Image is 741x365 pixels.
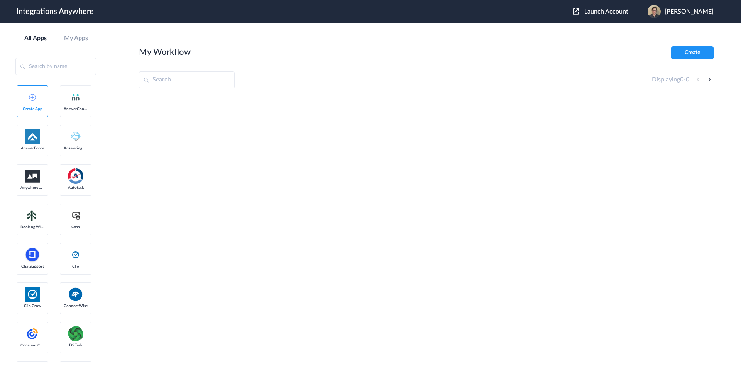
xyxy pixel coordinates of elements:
span: Launch Account [584,8,628,15]
img: Setmore_Logo.svg [25,209,40,222]
h2: My Workflow [139,47,191,57]
span: ConnectWise [64,304,88,308]
button: Launch Account [573,8,638,15]
span: Cash [64,225,88,229]
input: Search by name [15,58,96,75]
span: DS Task [64,343,88,348]
button: Create [671,46,714,59]
img: af-app-logo.svg [25,129,40,144]
span: 0 [686,76,689,83]
img: answerconnect-logo.svg [71,93,80,102]
img: connectwise.png [68,287,83,302]
img: clio-logo.svg [71,250,80,260]
span: 0 [680,76,683,83]
span: [PERSON_NAME] [665,8,714,15]
img: launch-acct-icon.svg [573,8,579,15]
a: My Apps [56,35,96,42]
a: All Apps [15,35,56,42]
img: zac2.jpg [648,5,661,18]
span: Clio Grow [20,304,44,308]
h1: Integrations Anywhere [16,7,94,16]
img: Answering_service.png [68,129,83,144]
img: Clio.jpg [25,287,40,302]
img: distributedSource.png [68,326,83,341]
h4: Displaying - [652,76,689,83]
img: constant-contact.svg [25,326,40,341]
img: cash-logo.svg [71,211,81,220]
span: Clio [64,264,88,269]
span: Autotask [64,185,88,190]
img: aww.png [25,170,40,183]
img: autotask.png [68,168,83,184]
img: chatsupport-icon.svg [25,247,40,263]
span: Anywhere Works [20,185,44,190]
span: AnswerForce [20,146,44,151]
input: Search [139,71,235,88]
span: ChatSupport [20,264,44,269]
img: add-icon.svg [29,94,36,101]
span: Create App [20,107,44,111]
span: Booking Widget [20,225,44,229]
span: Answering Service [64,146,88,151]
span: AnswerConnect [64,107,88,111]
span: Constant Contact [20,343,44,348]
